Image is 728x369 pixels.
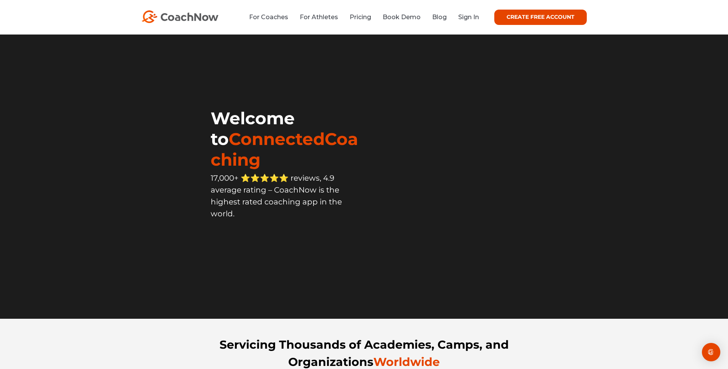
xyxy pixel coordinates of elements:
[220,338,509,369] strong: Servicing Thousands of Academies, Camps, and Organizations
[383,13,421,21] a: Book Demo
[494,10,587,25] a: CREATE FREE ACCOUNT
[211,108,364,170] h1: Welcome to
[211,236,364,259] iframe: Embedded CTA
[373,355,440,369] span: Worldwide
[211,173,342,218] span: 17,000+ ⭐️⭐️⭐️⭐️⭐️ reviews, 4.9 average rating – CoachNow is the highest rated coaching app in th...
[702,343,720,361] div: Open Intercom Messenger
[350,13,371,21] a: Pricing
[211,128,358,170] span: ConnectedCoaching
[432,13,447,21] a: Blog
[142,10,218,23] img: CoachNow Logo
[300,13,338,21] a: For Athletes
[458,13,479,21] a: Sign In
[249,13,288,21] a: For Coaches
